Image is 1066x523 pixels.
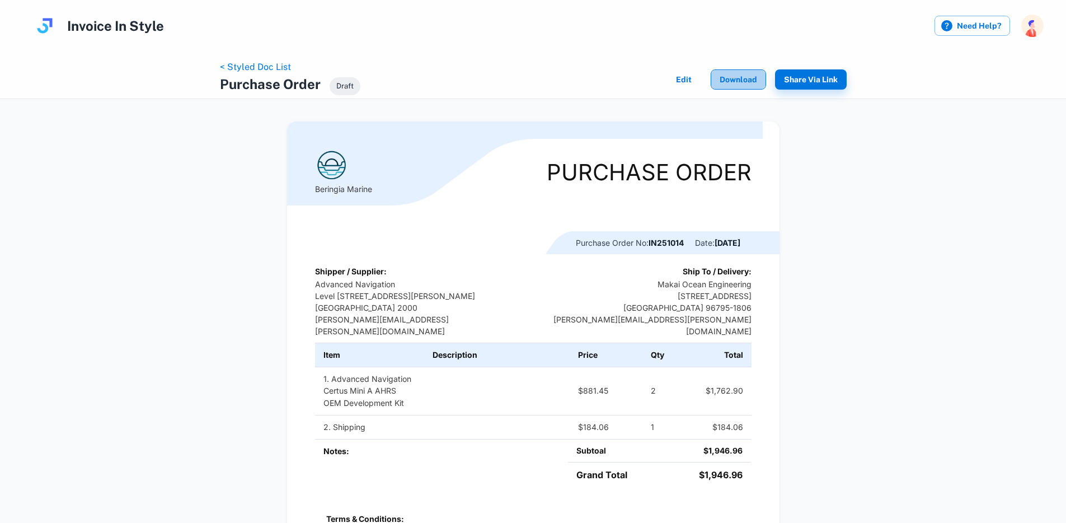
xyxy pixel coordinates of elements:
button: Download [711,69,766,90]
td: $184.06 [678,415,751,439]
div: Beringia Marine [315,150,372,195]
div: Purchase Order [547,161,752,184]
span: Draft [330,81,360,92]
button: Edit [666,69,702,90]
th: Qty [642,343,679,367]
td: $184.06 [570,415,642,439]
td: 2. Shipping [315,415,424,439]
th: Total [678,343,751,367]
img: Logo [315,150,349,183]
img: logo.svg [34,15,56,37]
button: Share via Link [775,69,847,90]
th: Description [424,343,570,367]
b: Notes: [323,446,349,456]
b: Ship To / Delivery: [683,267,752,276]
td: $1,946.96 [652,439,751,463]
td: Subtoal [568,439,652,463]
p: Makai Ocean Engineering [STREET_ADDRESS] [GEOGRAPHIC_DATA] 96795-1806 [PERSON_NAME][EMAIL_ADDRESS... [490,278,752,337]
img: photoURL [1021,15,1044,37]
a: < Styled Doc List [220,62,291,72]
td: $1,762.90 [678,367,751,415]
h4: Purchase Order [220,74,321,94]
h4: Invoice In Style [67,16,164,36]
td: 2 [642,367,679,415]
td: 1 [642,415,679,439]
td: Grand Total [568,463,652,488]
label: Need Help? [934,16,1010,36]
nav: breadcrumb [220,60,360,74]
td: $1,946.96 [652,463,751,488]
b: Shipper / Supplier: [315,267,387,276]
th: Item [315,343,424,367]
td: $881.45 [570,367,642,415]
th: Price [570,343,642,367]
td: 1. Advanced Navigation Certus Mini A AHRS OEM Development Kit [315,367,424,415]
p: Advanced Navigation Level [STREET_ADDRESS][PERSON_NAME] [GEOGRAPHIC_DATA] 2000 [PERSON_NAME][EMAI... [315,278,490,337]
